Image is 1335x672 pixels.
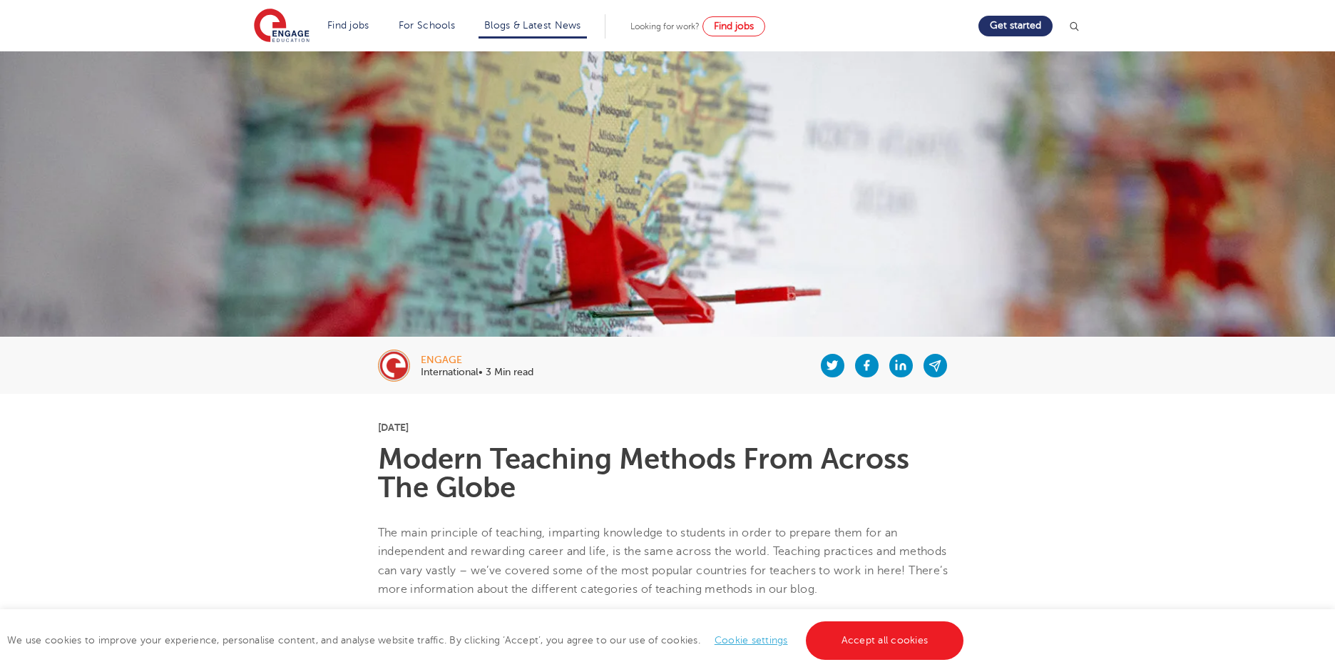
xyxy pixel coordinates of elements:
a: Accept all cookies [806,621,964,660]
span: Looking for work? [630,21,700,31]
a: Find jobs [327,20,369,31]
span: Find jobs [714,21,754,31]
h1: Modern Teaching Methods From Across The Globe [378,445,958,502]
div: engage [421,355,533,365]
p: International• 3 Min read [421,367,533,377]
a: For Schools [399,20,455,31]
p: [DATE] [378,422,958,432]
img: Engage Education [254,9,310,44]
span: The main principle of teaching, imparting knowledge to students in order to prepare them for an i... [378,526,948,596]
a: Find jobs [702,16,765,36]
a: Cookie settings [715,635,788,646]
a: Get started [978,16,1053,36]
span: We use cookies to improve your experience, personalise content, and analyse website traffic. By c... [7,635,967,646]
a: Blogs & Latest News [484,20,581,31]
